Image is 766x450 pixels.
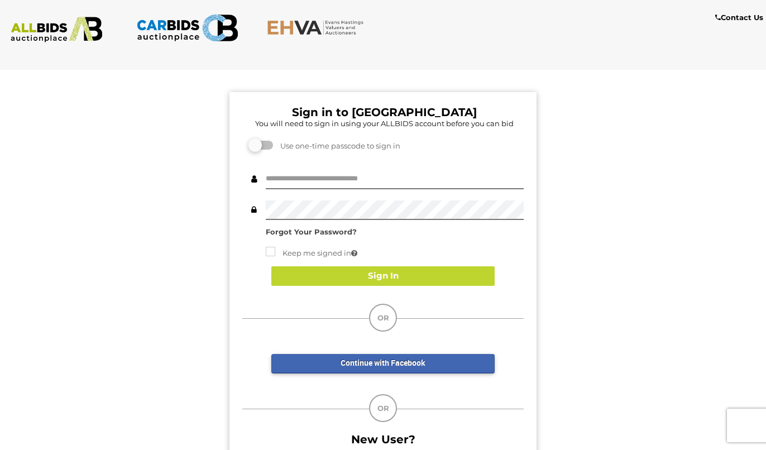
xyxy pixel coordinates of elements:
h5: You will need to sign in using your ALLBIDS account before you can bid [245,119,524,127]
b: New User? [351,433,415,446]
span: Use one-time passcode to sign in [275,141,400,150]
label: Keep me signed in [266,247,357,260]
a: Contact Us [715,11,766,24]
b: Contact Us [715,13,763,22]
img: EHVA.com.au [267,20,369,35]
a: Continue with Facebook [271,354,495,374]
div: OR [369,394,397,422]
img: CARBIDS.com.au [136,11,238,45]
button: Sign In [271,266,495,286]
img: ALLBIDS.com.au [6,17,108,42]
div: OR [369,304,397,332]
b: Sign in to [GEOGRAPHIC_DATA] [292,106,477,119]
a: Forgot Your Password? [266,227,357,236]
